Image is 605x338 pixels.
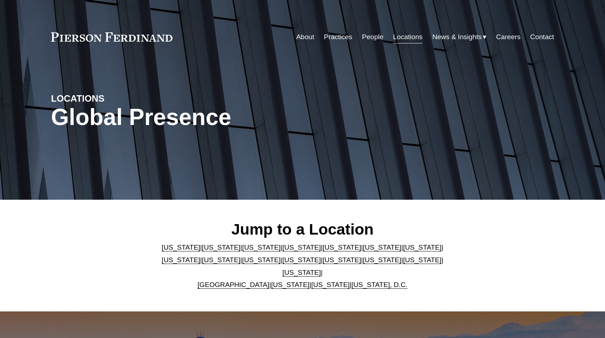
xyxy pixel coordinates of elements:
a: [US_STATE] [282,256,321,264]
a: [US_STATE], D.C. [351,281,407,288]
a: [US_STATE] [162,244,200,251]
h2: Jump to a Location [156,220,449,239]
a: [US_STATE] [271,281,309,288]
a: [US_STATE] [242,244,281,251]
a: folder dropdown [432,30,486,44]
a: [US_STATE] [363,256,401,264]
h4: LOCATIONS [51,93,177,104]
a: Contact [530,30,554,44]
a: [US_STATE] [202,244,240,251]
a: Practices [324,30,352,44]
a: Careers [496,30,521,44]
a: Locations [393,30,422,44]
p: | | | | | | | | | | | | | | | | | | [156,241,449,291]
a: [US_STATE] [403,244,442,251]
a: [US_STATE] [403,256,442,264]
span: News & Insights [432,31,482,43]
a: [US_STATE] [323,244,361,251]
h1: Global Presence [51,104,386,130]
a: [US_STATE] [363,244,401,251]
a: [US_STATE] [282,244,321,251]
a: [US_STATE] [162,256,200,264]
a: [US_STATE] [311,281,350,288]
a: [US_STATE] [202,256,240,264]
a: [US_STATE] [282,269,321,276]
a: [US_STATE] [323,256,361,264]
a: [US_STATE] [242,256,281,264]
a: [GEOGRAPHIC_DATA] [198,281,269,288]
a: About [296,30,314,44]
a: People [362,30,383,44]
